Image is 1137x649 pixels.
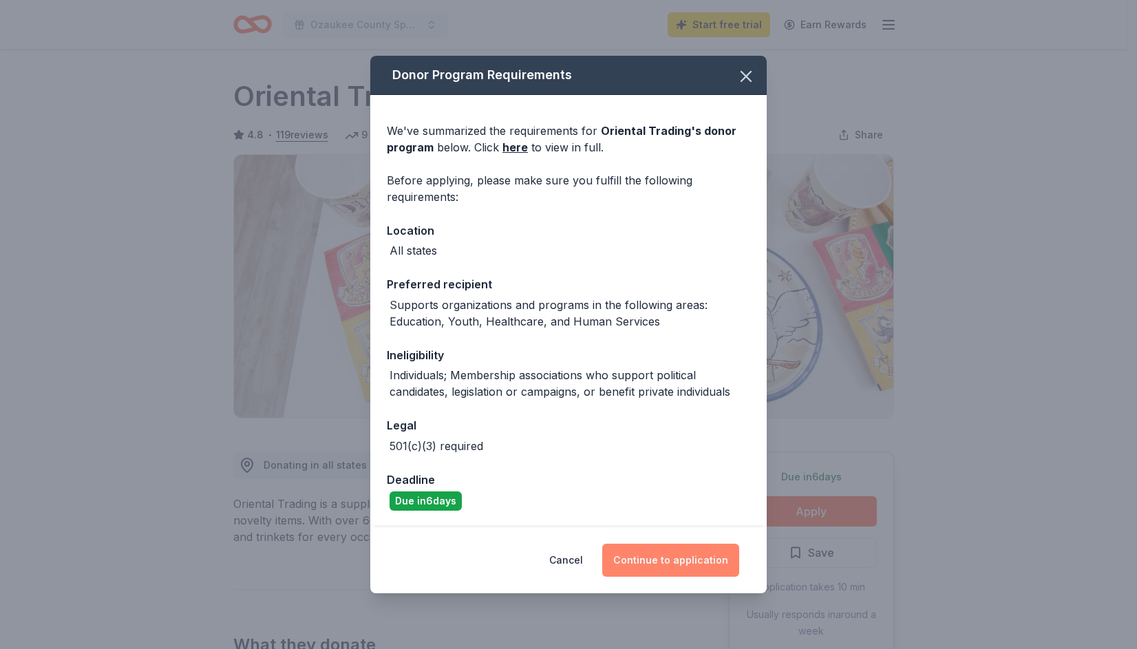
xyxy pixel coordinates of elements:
[387,416,750,434] div: Legal
[390,297,750,330] div: Supports organizations and programs in the following areas: Education, Youth, Healthcare, and Hum...
[549,544,583,577] button: Cancel
[390,367,750,400] div: Individuals; Membership associations who support political candidates, legislation or campaigns, ...
[387,275,750,293] div: Preferred recipient
[387,172,750,205] div: Before applying, please make sure you fulfill the following requirements:
[387,471,750,489] div: Deadline
[390,491,462,511] div: Due in 6 days
[390,438,483,454] div: 501(c)(3) required
[370,56,767,95] div: Donor Program Requirements
[387,346,750,364] div: Ineligibility
[502,139,528,156] a: here
[390,242,437,259] div: All states
[602,544,739,577] button: Continue to application
[387,222,750,240] div: Location
[387,123,750,156] div: We've summarized the requirements for below. Click to view in full.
